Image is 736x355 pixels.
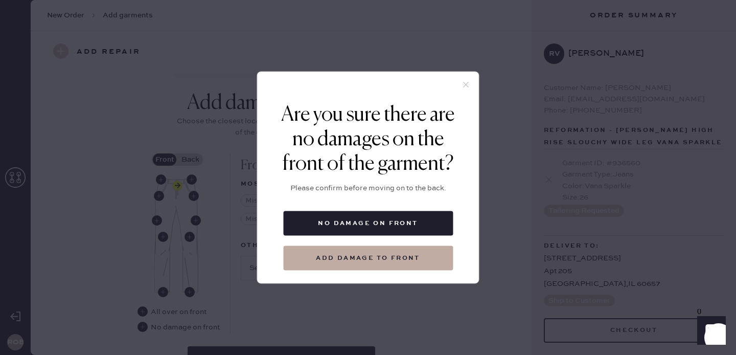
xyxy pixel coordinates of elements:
[687,309,731,353] iframe: Front Chat
[283,246,453,271] button: Add damage to front
[290,183,446,194] div: Please confirm before moving on to the back.
[273,103,464,176] div: Are you sure there are no damages on the front of the garment?
[283,211,453,236] button: No damage on front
